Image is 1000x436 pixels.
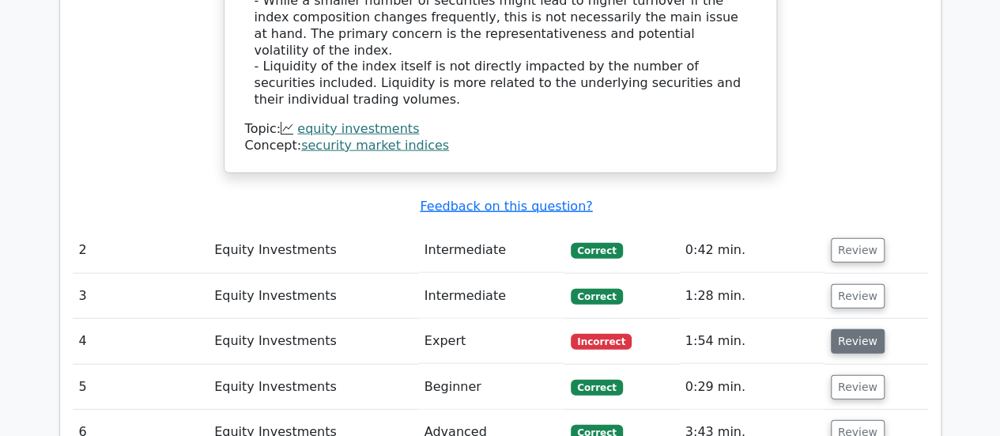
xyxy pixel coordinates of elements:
[679,228,825,273] td: 0:42 min.
[208,319,418,364] td: Equity Investments
[73,319,209,364] td: 4
[679,365,825,410] td: 0:29 min.
[208,228,418,273] td: Equity Investments
[208,274,418,319] td: Equity Investments
[571,289,622,305] span: Correct
[245,138,756,154] div: Concept:
[418,319,565,364] td: Expert
[418,365,565,410] td: Beginner
[831,284,885,309] button: Review
[208,365,418,410] td: Equity Investments
[418,228,565,273] td: Intermediate
[297,121,419,136] a: equity investments
[831,375,885,400] button: Review
[418,274,565,319] td: Intermediate
[831,329,885,354] button: Review
[73,228,209,273] td: 2
[679,319,825,364] td: 1:54 min.
[831,238,885,263] button: Review
[73,365,209,410] td: 5
[73,274,209,319] td: 3
[571,334,632,350] span: Incorrect
[571,380,622,396] span: Correct
[571,243,622,259] span: Correct
[679,274,825,319] td: 1:28 min.
[301,138,449,153] a: security market indices
[245,121,756,138] div: Topic:
[420,199,592,214] a: Feedback on this question?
